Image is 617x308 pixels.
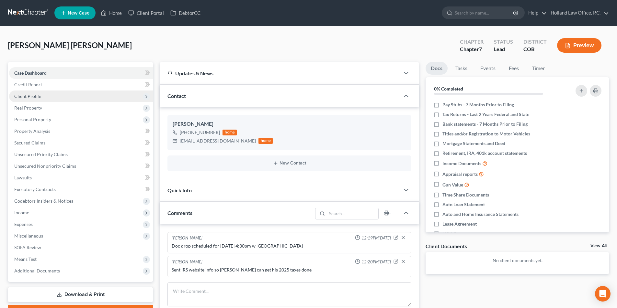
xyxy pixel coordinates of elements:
a: Fees [503,62,524,75]
div: Status [494,38,513,46]
span: Personal Property [14,117,51,122]
a: Events [475,62,501,75]
div: home [223,130,237,135]
a: Timer [527,62,550,75]
span: Time Share Documents [442,192,489,198]
span: Retirement, IRA, 401k account statements [442,150,527,156]
span: Tax Returns - Last 2 Years Federal and State [442,111,529,118]
span: Quick Info [167,187,192,193]
div: home [258,138,273,144]
span: Secured Claims [14,140,45,145]
div: COB [523,46,547,53]
span: Unsecured Nonpriority Claims [14,163,76,169]
strong: 0% Completed [434,86,463,91]
span: Comments [167,210,192,216]
div: [PERSON_NAME] [172,235,202,241]
a: Holland Law Office, P.C. [547,7,609,19]
a: DebtorCC [167,7,204,19]
span: Income [14,210,29,215]
span: HOA Statement [442,230,474,237]
div: Open Intercom Messenger [595,286,611,302]
div: District [523,38,547,46]
div: Lead [494,46,513,53]
span: Miscellaneous [14,233,43,239]
input: Search... [327,208,379,219]
a: Property Analysis [9,125,153,137]
span: Lawsuits [14,175,32,180]
span: New Case [68,11,89,16]
a: Credit Report [9,79,153,90]
span: Auto and Home Insurance Statements [442,211,519,218]
span: Titles and/or Registration to Motor Vehicles [442,131,530,137]
span: Appraisal reports [442,171,478,177]
span: Additional Documents [14,268,60,273]
a: Tasks [450,62,473,75]
span: Contact [167,93,186,99]
span: Means Test [14,256,37,262]
a: Docs [426,62,448,75]
button: New Contact [173,161,406,166]
div: Doc drop scheduled for [DATE] 4:30pm w [GEOGRAPHIC_DATA] [172,243,407,249]
div: [PHONE_NUMBER] [180,129,220,136]
span: Auto Loan Statement [442,201,485,208]
span: Income Documents [442,160,481,167]
div: [PERSON_NAME] [172,259,202,265]
span: Credit Report [14,82,42,87]
div: Chapter [460,38,484,46]
p: No client documents yet. [431,257,604,264]
span: Property Analysis [14,128,50,134]
span: Pay Stubs - 7 Months Prior to Filing [442,101,514,108]
a: SOFA Review [9,242,153,253]
div: [PERSON_NAME] [173,120,406,128]
span: Unsecured Priority Claims [14,152,68,157]
a: Lawsuits [9,172,153,184]
a: Unsecured Priority Claims [9,149,153,160]
a: Client Portal [125,7,167,19]
a: Download & Print [8,287,153,302]
a: Help [525,7,547,19]
span: Real Property [14,105,42,111]
div: Chapter [460,46,484,53]
span: Gun Value [442,182,463,188]
span: Bank statements - 7 Months Prior to Filing [442,121,528,127]
span: Codebtors Insiders & Notices [14,198,73,204]
div: Client Documents [426,243,467,250]
span: 12:19PM[DATE] [361,235,391,241]
span: 12:20PM[DATE] [361,259,391,265]
span: [PERSON_NAME] [PERSON_NAME] [8,40,132,50]
input: Search by name... [455,7,514,19]
a: View All [590,244,607,248]
div: [EMAIL_ADDRESS][DOMAIN_NAME] [180,138,256,144]
a: Case Dashboard [9,67,153,79]
span: Lease Agreement [442,221,477,227]
div: Sent IRS website info so [PERSON_NAME] can get his 2025 taxes done [172,267,407,273]
div: Updates & News [167,70,392,77]
a: Home [97,7,125,19]
a: Executory Contracts [9,184,153,195]
span: Mortgage Statements and Deed [442,140,505,147]
button: Preview [557,38,601,53]
span: SOFA Review [14,245,41,250]
span: Expenses [14,221,33,227]
a: Unsecured Nonpriority Claims [9,160,153,172]
span: 7 [479,46,482,52]
span: Case Dashboard [14,70,47,76]
a: Secured Claims [9,137,153,149]
span: Client Profile [14,93,41,99]
span: Executory Contracts [14,186,56,192]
